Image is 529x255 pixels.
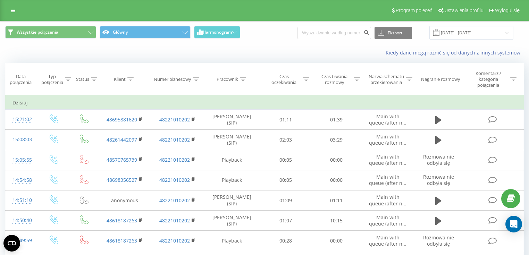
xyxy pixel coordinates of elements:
[217,76,238,82] div: Pracownik
[6,74,36,85] div: Data połączenia
[159,156,190,163] a: 48221010202
[203,30,232,35] span: Harmonogram
[311,110,362,130] td: 01:39
[12,234,31,247] div: 14:49:59
[375,27,412,39] button: Eksport
[369,133,406,146] span: Main with queue (after n...
[204,150,260,170] td: Playback
[154,76,191,82] div: Numer biznesowy
[12,113,31,126] div: 15:21:02
[396,8,433,13] span: Program poleceń
[297,27,371,39] input: Wyszukiwanie według numeru
[468,70,509,88] div: Komentarz / kategoria połączenia
[311,150,362,170] td: 00:00
[423,173,454,186] span: Rozmowa nie odbyła się
[260,211,311,231] td: 01:07
[260,150,311,170] td: 00:05
[495,8,520,13] span: Wyloguj się
[317,74,352,85] div: Czas trwania rozmowy
[159,237,190,244] a: 48221010202
[5,26,96,39] button: Wszystkie połączenia
[41,74,63,85] div: Typ połączenia
[12,194,31,207] div: 14:51:10
[311,211,362,231] td: 10:15
[194,26,240,39] button: Harmonogram
[267,74,301,85] div: Czas oczekiwania
[505,216,522,232] div: Open Intercom Messenger
[204,170,260,190] td: Playback
[159,217,190,224] a: 48221010202
[100,26,191,39] button: Główny
[369,113,406,126] span: Main with queue (after n...
[107,136,137,143] a: 48261442097
[107,237,137,244] a: 48618187263
[369,173,406,186] span: Main with queue (after n...
[12,133,31,146] div: 15:08:03
[17,29,58,35] span: Wszystkie połączenia
[107,217,137,224] a: 48618187263
[204,211,260,231] td: [PERSON_NAME] (SIP)
[260,170,311,190] td: 00:05
[204,110,260,130] td: [PERSON_NAME] (SIP)
[114,76,126,82] div: Klient
[386,49,524,56] a: Kiedy dane mogą różnić się od danych z innych systemów
[6,96,524,110] td: Dzisiaj
[159,197,190,204] a: 48221010202
[12,214,31,227] div: 14:50:40
[204,130,260,150] td: [PERSON_NAME] (SIP)
[76,76,89,82] div: Status
[369,194,406,206] span: Main with queue (after n...
[311,130,362,150] td: 03:29
[159,177,190,183] a: 48221010202
[159,136,190,143] a: 48221010202
[423,153,454,166] span: Rozmowa nie odbyła się
[3,235,20,252] button: Open CMP widget
[368,74,405,85] div: Nazwa schematu przekierowania
[311,231,362,251] td: 00:00
[421,76,460,82] div: Nagranie rozmowy
[107,116,137,123] a: 48695881620
[204,231,260,251] td: Playback
[12,153,31,167] div: 15:05:55
[369,153,406,166] span: Main with queue (after n...
[369,234,406,247] span: Main with queue (after n...
[12,173,31,187] div: 14:54:58
[311,190,362,211] td: 01:11
[423,234,454,247] span: Rozmowa nie odbyła się
[159,116,190,123] a: 48221010202
[107,177,137,183] a: 48698356527
[260,110,311,130] td: 01:11
[107,156,137,163] a: 48570765739
[204,190,260,211] td: [PERSON_NAME] (SIP)
[311,170,362,190] td: 00:00
[445,8,484,13] span: Ustawienia profilu
[260,190,311,211] td: 01:09
[260,231,311,251] td: 00:28
[369,214,406,227] span: Main with queue (after n...
[99,190,151,211] td: anonymous
[260,130,311,150] td: 02:03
